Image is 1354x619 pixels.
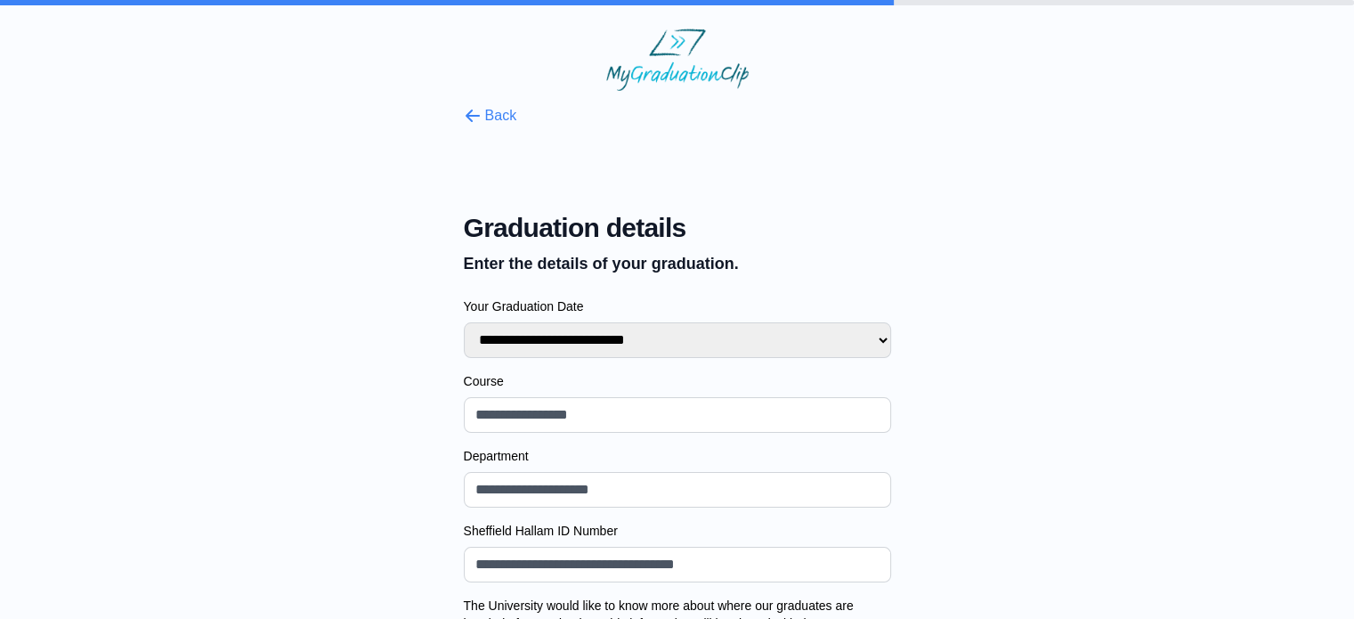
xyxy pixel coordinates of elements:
button: Back [464,105,517,126]
label: Sheffield Hallam ID Number [464,522,891,540]
p: Enter the details of your graduation. [464,251,891,276]
label: Course [464,372,891,390]
label: Your Graduation Date [464,297,891,315]
span: Graduation details [464,212,891,244]
label: Department [464,447,891,465]
img: MyGraduationClip [606,29,749,91]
